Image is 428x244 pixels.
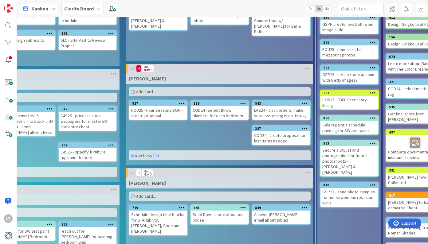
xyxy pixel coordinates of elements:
[320,45,378,59] div: FOU25 - send links for mezzotint photos
[132,101,187,106] div: 827
[320,40,378,59] div: 829FOU25 - send links for mezzotint photos
[320,146,378,176] div: Secure a Stylist and photographer for future photoshoots - [PERSON_NAME] & [PERSON_NAME]
[252,106,310,120] div: LAZ24 - track orders, make sure everything is on its way
[255,206,310,210] div: 849
[252,11,310,36] div: MCMIL LL - Select Countertops w/ [PERSON_NAME] for Bar & Baths
[323,66,378,70] div: 792
[59,222,116,227] div: 832
[323,91,378,95] div: 182
[129,106,187,120] div: FOU25 - Four Seasons BOH - create proposal
[252,101,310,120] div: 843LAZ24 - track orders, make sure everything is on its way
[4,231,13,240] img: avatar
[136,65,141,72] span: 4
[61,222,116,227] div: 832
[59,31,116,50] div: 868DLC - Site Visit to Review Project
[13,1,28,8] span: Support
[320,65,378,84] div: 792GSP23 - set up trade account with Getty Images?
[320,65,378,71] div: 792
[132,206,187,210] div: 749
[323,15,378,20] div: 850
[255,101,310,106] div: 843
[4,4,13,13] img: Visit kanbanzone.com
[59,142,116,148] div: 252
[252,205,310,224] div: 849Answer [PERSON_NAME] email about tables
[31,5,48,12] span: Kanban
[323,141,378,145] div: 533
[320,90,378,109] div: 182COD25 - 3300 Accessory Billing
[59,112,116,131] div: C4S25 - price lalacurio wallpapers for master BR and entry chest
[252,6,310,36] div: MCMIL LL - Select Countertops w/ [PERSON_NAME] for Bar & Baths
[323,41,378,45] div: 829
[129,6,187,30] div: Jarek - Schedule [PERSON_NAME] & [PERSON_NAME]
[129,101,187,120] div: 827FOU25 - Four Seasons BOH - create proposal
[320,182,378,188] div: 810
[59,148,116,161] div: C4S25 - specify furniture rugs and drapery
[143,170,151,173] div: Min 1
[320,20,378,34] div: GSPH create new bathroom image slide
[143,173,151,176] div: Max 3
[320,121,378,134] div: Select paint + schedule painting for SW test paint
[323,183,378,187] div: 810
[252,205,310,211] div: 849
[136,89,156,95] span: Add Card...
[59,11,116,25] div: STR25 - create finish schedules
[59,31,116,36] div: 868
[129,205,187,211] div: 749
[129,76,166,82] span: Lisa T.
[64,6,94,12] b: Clarity Board
[59,36,116,50] div: DLC - Site Visit to Review Project
[4,214,13,223] div: LT
[191,101,249,120] div: 319COD24 - select throw blankets for each bedroom
[315,6,323,12] span: 2x
[252,101,310,106] div: 843
[129,205,187,235] div: 749Schedule design time blocks for STARability, [PERSON_NAME], Code and [PERSON_NAME]
[129,101,187,106] div: 827
[323,116,378,120] div: 856
[252,131,310,145] div: COD24 - create proposal for last items needed
[323,6,331,12] span: 3x
[191,205,249,211] div: 848
[129,180,166,186] span: Lisa K.
[320,96,378,109] div: COD25 - 3300 Accessory Billing
[191,211,249,224] div: Send Dove a note about our pause
[129,211,187,235] div: Schedule design time blocks for STARability, [PERSON_NAME], Code and [PERSON_NAME]
[320,15,378,20] div: 850
[320,141,378,176] div: 533Secure a Stylist and photographer for future photoshoots - [PERSON_NAME] & [PERSON_NAME]
[143,68,152,72] div: Max 3
[191,106,249,120] div: COD24 - select throw blankets for each bedroom
[59,142,116,161] div: 252C4S25 - specify furniture rugs and drapery
[194,206,249,210] div: 848
[252,211,310,224] div: Answer [PERSON_NAME] email about tables
[320,188,378,207] div: GSP23 - send photo samples for mens/womens restroom walls
[194,101,249,106] div: 319
[143,65,151,68] div: Min 1
[136,193,156,199] span: Add Card...
[320,115,378,121] div: 856
[59,106,116,131] div: 812C4S25 - price lalacurio wallpapers for master BR and entry chest
[320,15,378,34] div: 850GSPH create new bathroom image slide
[338,3,384,14] input: Quick Filter...
[191,11,249,25] div: TNP25- Add more seating in lobby
[252,126,310,131] div: 387
[320,182,378,207] div: 810GSP23 - send photo samples for mens/womens restroom walls
[252,126,310,145] div: 387COD24 - create proposal for last items needed
[191,205,249,224] div: 848Send Dove a note about our pause
[129,150,311,160] a: Show Less (1)
[255,126,310,131] div: 387
[320,141,378,146] div: 533
[320,71,378,84] div: GSP23 - set up trade account with Getty Images?
[306,6,315,12] span: 1x
[61,143,116,147] div: 252
[320,115,378,134] div: 856Select paint + schedule painting for SW test paint
[61,107,116,111] div: 812
[61,31,116,36] div: 868
[320,40,378,45] div: 829
[191,101,249,106] div: 319
[320,90,378,96] div: 182
[129,11,187,30] div: Jarek - Schedule [PERSON_NAME] & [PERSON_NAME]
[59,106,116,112] div: 812
[136,169,141,176] span: 3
